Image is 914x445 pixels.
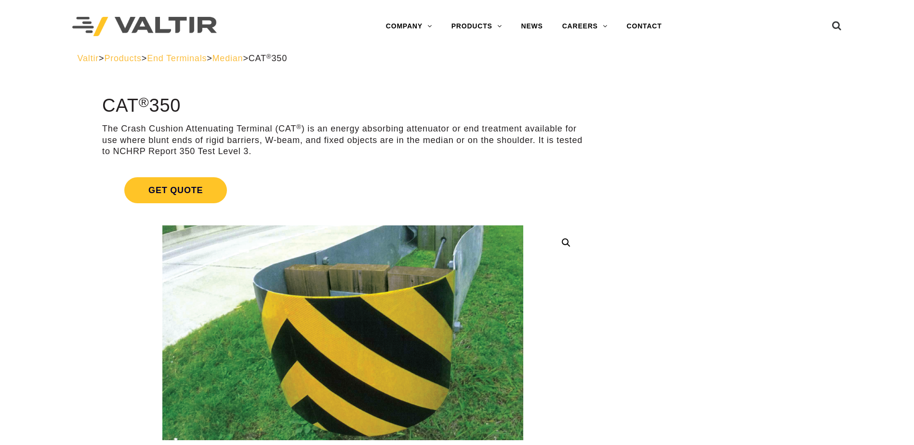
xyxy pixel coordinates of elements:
a: Products [104,53,141,63]
a: COMPANY [376,17,442,36]
a: CONTACT [617,17,672,36]
img: Valtir [72,17,217,37]
sup: ® [266,53,272,60]
a: Median [212,53,243,63]
a: Get Quote [102,166,583,215]
div: > > > > [78,53,837,64]
sup: ® [296,123,302,131]
a: CAREERS [553,17,617,36]
p: The Crash Cushion Attenuating Terminal (CAT ) is an energy absorbing attenuator or end treatment ... [102,123,583,157]
a: NEWS [512,17,553,36]
a: Valtir [78,53,99,63]
a: PRODUCTS [442,17,512,36]
span: CAT 350 [249,53,287,63]
a: End Terminals [147,53,207,63]
span: Get Quote [124,177,227,203]
sup: ® [139,94,149,110]
a: 🔍 [557,234,575,251]
h1: CAT 350 [102,96,583,116]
